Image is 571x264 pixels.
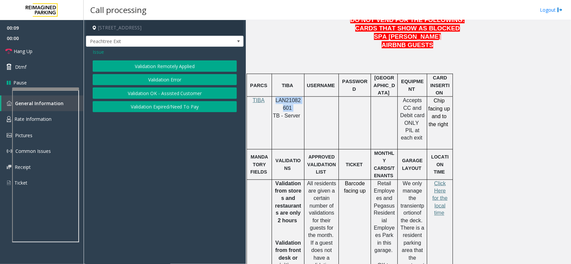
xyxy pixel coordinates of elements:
a: Click Here for the local time [433,181,448,216]
span: USERNAME [307,83,335,88]
img: logout [557,6,563,13]
button: Validation OK - Assisted Customer [93,87,237,99]
button: Validation Expired/Need To Pay [93,101,237,112]
span: Issue [93,48,104,55]
span: We only manage the transient [401,181,422,209]
img: 'icon' [7,116,11,122]
span: TB - Server [273,113,300,118]
span: Dtmf [15,63,26,70]
span: V [275,240,279,246]
span: Validation from stores and restaurants are only 2 hours [275,181,301,224]
span: CARD INSERTION [430,75,450,95]
span: [GEOGRAPHIC_DATA] [374,75,395,95]
span: LOCATION TIME [431,154,449,175]
span: MONTHLY CARDS/TENANTS [374,151,395,178]
span: LAN21082601 [276,97,301,110]
span: TIBA [282,83,293,88]
a: TIBA [253,98,265,103]
span: DO NOT VEND FOR THE FOLLOWING: [350,16,465,23]
span: PASSWORD [342,79,368,91]
span: PIL at each exit [401,127,422,141]
img: 'icon' [7,101,12,106]
button: Validation Error [93,74,237,85]
span: Hang Up [14,48,32,55]
img: 'icon' [7,133,12,138]
img: 'icon' [7,180,11,186]
span: of the deck. [401,210,422,223]
button: Validation Remotely Applied [93,60,237,72]
span: CARDS THAT SHOW AS BLOCKED [355,25,460,32]
span: MANDATORY FIELDS [250,154,268,175]
a: General Information [1,95,84,111]
span: Pause [13,79,27,86]
img: 'icon' [7,165,11,169]
h4: [STREET_ADDRESS] [86,20,244,36]
span: APPROVED VALIDATION LIST [307,154,336,175]
h3: Call processing [87,2,150,18]
a: Logout [540,6,563,13]
span: GARAGE LAYOUT [402,158,422,171]
span: SPA [PERSON_NAME] [374,33,441,40]
span: EQUIPMENT [401,79,424,91]
span: Accepts CC and Debit card ONLY [400,97,424,125]
span: . [391,248,392,253]
span: TICKET [346,162,363,167]
img: 'icon' [7,149,12,154]
span: AIRBNB GUESTS [382,41,433,48]
span: Chip facing up and to the right [428,98,450,127]
span: portion [403,203,424,216]
span: Peachtree Exit [86,36,212,47]
span: VALIDATIONS [276,158,301,171]
span: PARCS [250,83,267,88]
